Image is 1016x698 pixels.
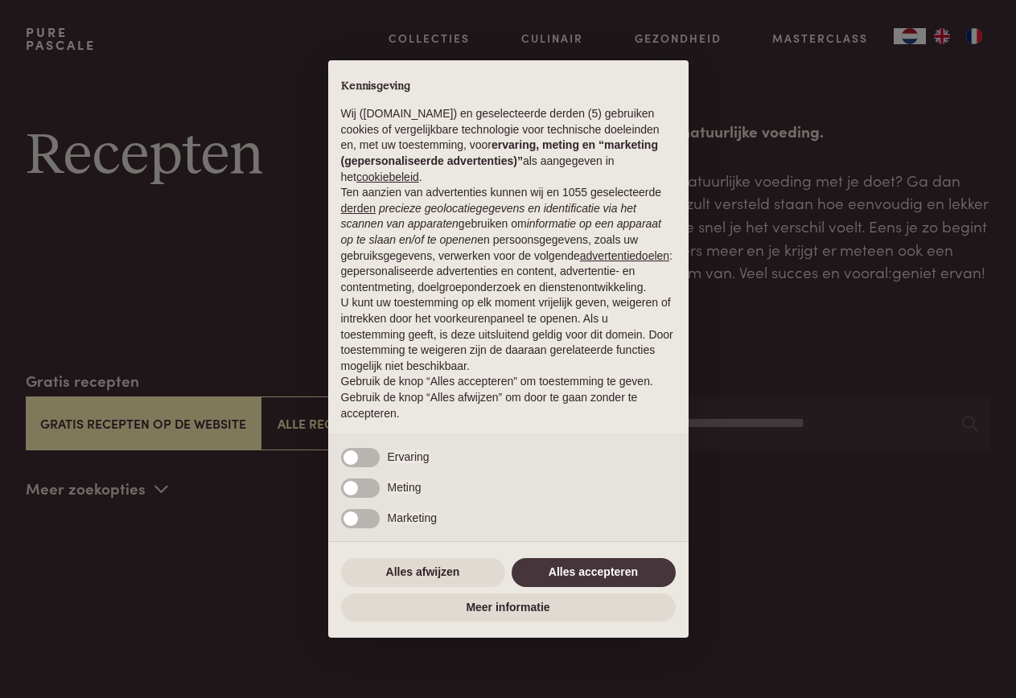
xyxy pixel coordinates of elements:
span: Marketing [388,511,437,524]
p: Gebruik de knop “Alles accepteren” om toestemming te geven. Gebruik de knop “Alles afwijzen” om d... [341,374,676,421]
button: Alles accepteren [512,558,676,587]
button: advertentiedoelen [580,248,669,265]
span: Meting [388,481,422,494]
p: Ten aanzien van advertenties kunnen wij en 1055 geselecteerde gebruiken om en persoonsgegevens, z... [341,185,676,295]
h2: Kennisgeving [341,80,676,94]
span: Ervaring [388,450,430,463]
p: Wij ([DOMAIN_NAME]) en geselecteerde derden (5) gebruiken cookies of vergelijkbare technologie vo... [341,106,676,185]
a: cookiebeleid [356,170,419,183]
button: Alles afwijzen [341,558,505,587]
strong: ervaring, meting en “marketing (gepersonaliseerde advertenties)” [341,138,658,167]
em: precieze geolocatiegegevens en identificatie via het scannen van apparaten [341,202,636,231]
button: derden [341,201,376,217]
button: Meer informatie [341,593,676,622]
p: U kunt uw toestemming op elk moment vrijelijk geven, weigeren of intrekken door het voorkeurenpan... [341,295,676,374]
em: informatie op een apparaat op te slaan en/of te openen [341,217,662,246]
